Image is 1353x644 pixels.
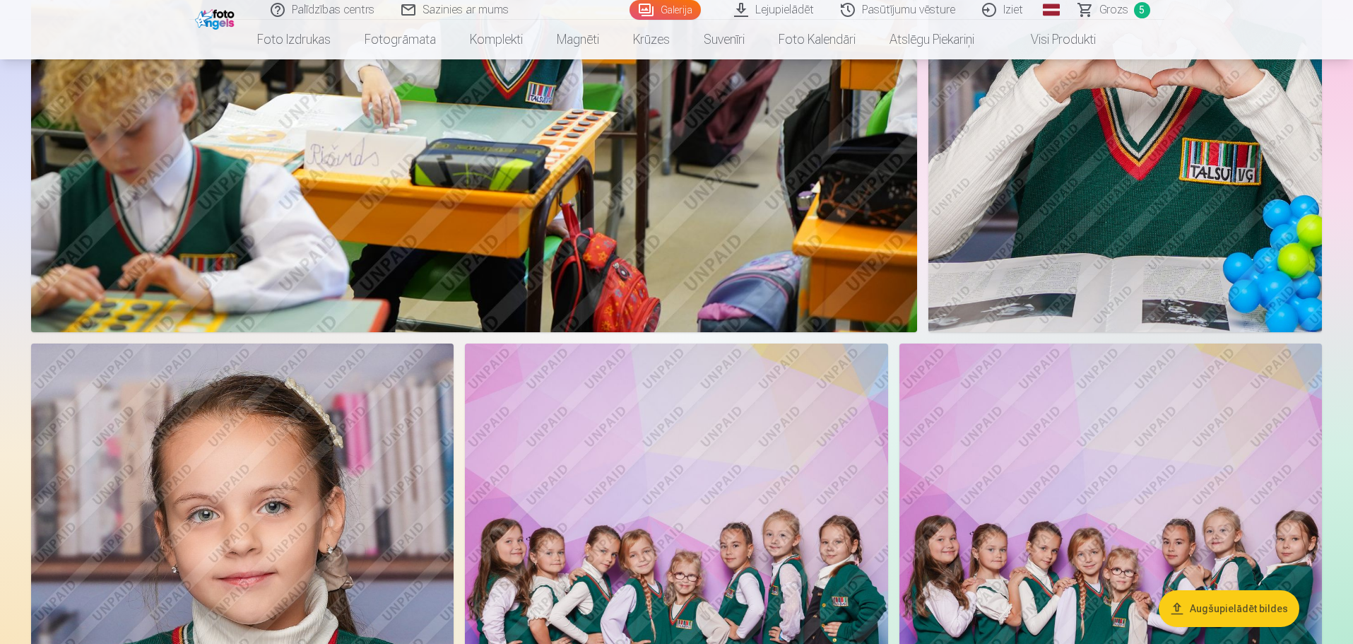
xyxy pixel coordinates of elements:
span: 5 [1134,2,1150,18]
a: Fotogrāmata [348,20,453,59]
a: Atslēgu piekariņi [873,20,991,59]
a: Visi produkti [991,20,1113,59]
a: Suvenīri [687,20,762,59]
a: Foto izdrukas [240,20,348,59]
a: Magnēti [540,20,616,59]
img: /fa1 [195,6,238,30]
a: Krūzes [616,20,687,59]
a: Foto kalendāri [762,20,873,59]
span: Grozs [1099,1,1128,18]
a: Komplekti [453,20,540,59]
button: Augšupielādēt bildes [1159,590,1299,627]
